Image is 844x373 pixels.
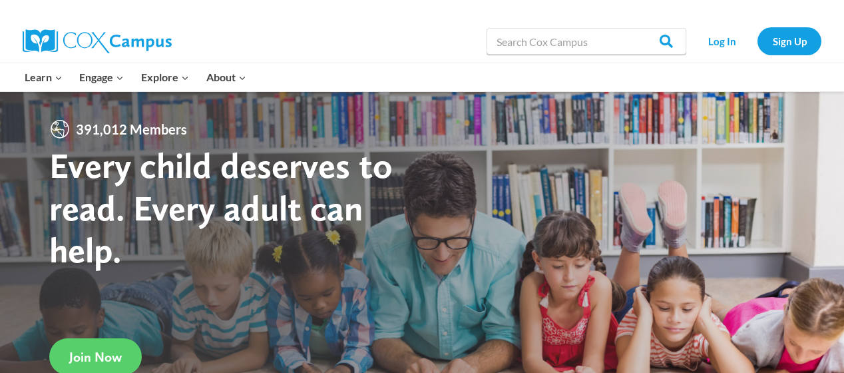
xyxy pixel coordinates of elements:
img: Cox Campus [23,29,172,53]
span: Engage [79,69,124,86]
nav: Primary Navigation [16,63,254,91]
span: About [206,69,246,86]
span: Learn [25,69,63,86]
input: Search Cox Campus [487,28,686,55]
a: Log In [693,27,751,55]
nav: Secondary Navigation [693,27,821,55]
strong: Every child deserves to read. Every adult can help. [49,144,393,271]
span: Explore [141,69,189,86]
a: Sign Up [757,27,821,55]
span: 391,012 Members [71,119,192,140]
span: Join Now [69,349,122,365]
